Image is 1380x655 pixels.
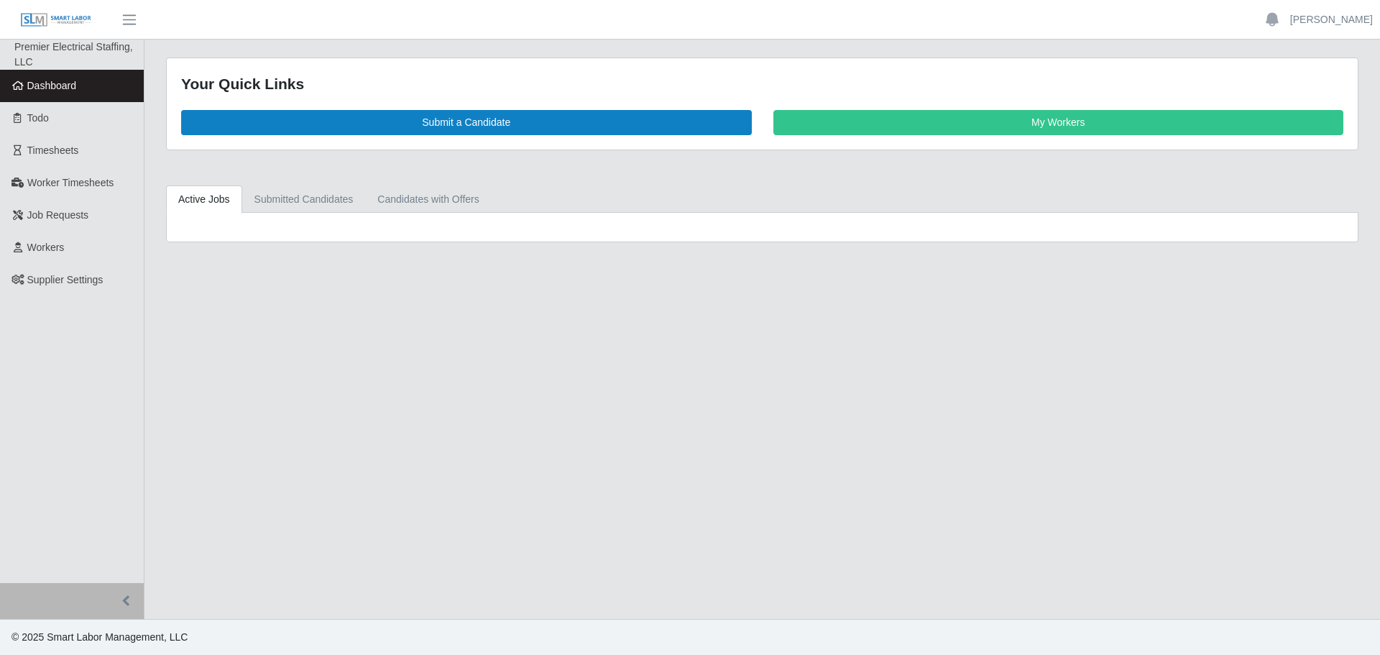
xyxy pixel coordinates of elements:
img: SLM Logo [20,12,92,28]
span: Premier Electrical Staffing, LLC [14,41,133,68]
a: Submit a Candidate [181,110,752,135]
span: © 2025 Smart Labor Management, LLC [11,631,188,643]
span: Timesheets [27,145,79,156]
span: Worker Timesheets [27,177,114,188]
span: Workers [27,242,65,253]
a: Submitted Candidates [242,185,366,214]
a: Candidates with Offers [365,185,491,214]
a: [PERSON_NAME] [1290,12,1373,27]
span: Job Requests [27,209,89,221]
a: Active Jobs [166,185,242,214]
span: Supplier Settings [27,274,103,285]
span: Todo [27,112,49,124]
div: Your Quick Links [181,73,1343,96]
span: Dashboard [27,80,77,91]
a: My Workers [773,110,1344,135]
